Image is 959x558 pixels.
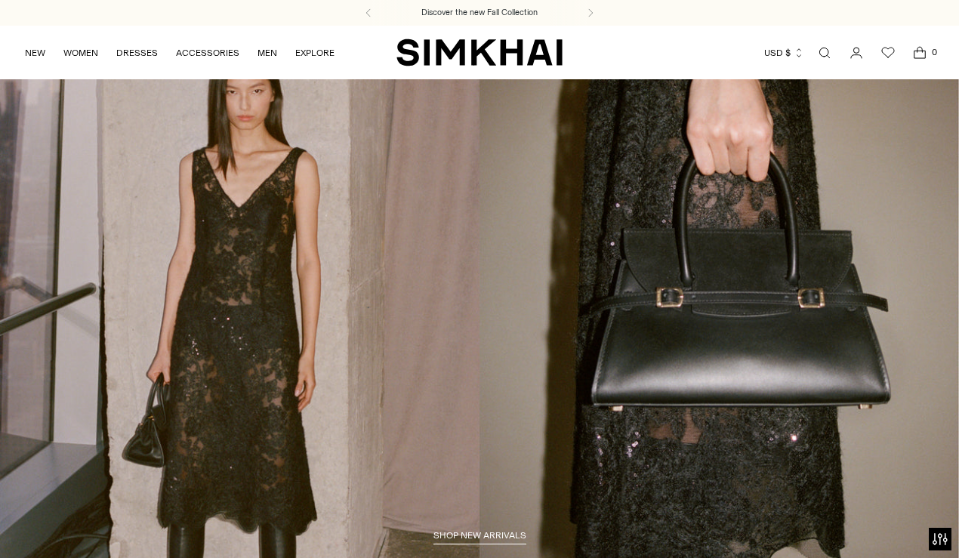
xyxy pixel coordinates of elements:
span: shop new arrivals [433,530,526,541]
a: SIMKHAI [396,38,563,67]
a: Open cart modal [905,38,935,68]
a: Open search modal [809,38,840,68]
a: NEW [25,36,45,69]
a: Go to the account page [841,38,871,68]
a: WOMEN [63,36,98,69]
a: MEN [257,36,277,69]
a: DRESSES [116,36,158,69]
a: EXPLORE [295,36,335,69]
a: shop new arrivals [433,530,526,545]
span: 0 [927,45,941,59]
button: USD $ [764,36,804,69]
a: ACCESSORIES [176,36,239,69]
a: Wishlist [873,38,903,68]
a: Discover the new Fall Collection [421,7,538,19]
